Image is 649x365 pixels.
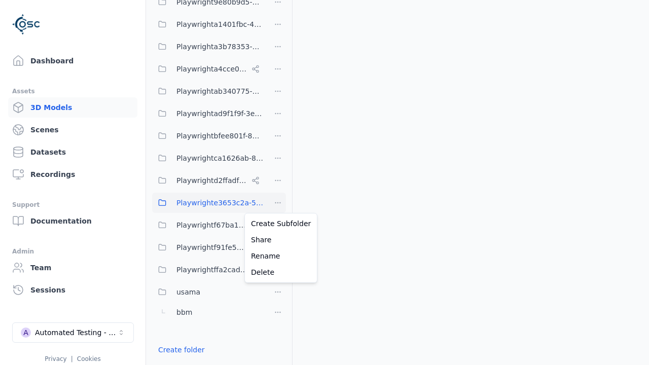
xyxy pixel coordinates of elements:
a: Delete [247,264,315,280]
a: Rename [247,248,315,264]
a: Share [247,232,315,248]
a: Create Subfolder [247,215,315,232]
